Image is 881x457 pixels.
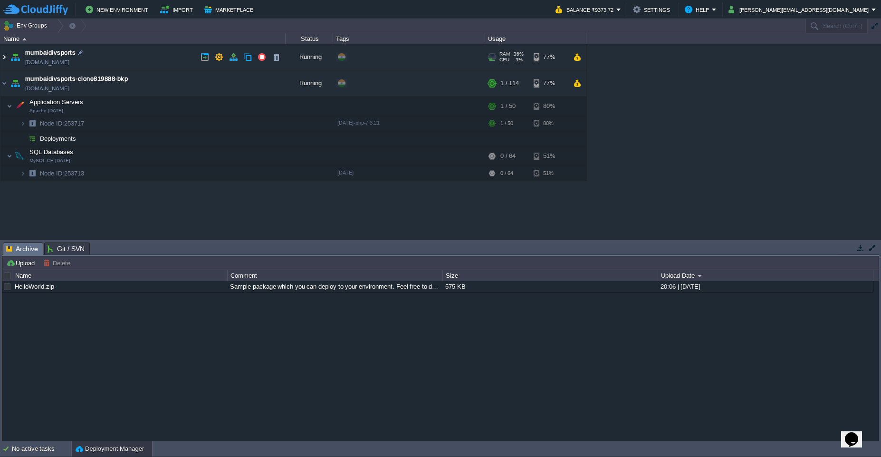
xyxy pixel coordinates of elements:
[43,259,73,267] button: Delete
[22,38,27,40] img: AMDAwAAAACH5BAEAAAAALAAAAAABAAEAAAICRAEAOw==
[39,119,86,127] span: 253717
[499,51,510,57] span: RAM
[39,169,86,177] a: Node ID:253713
[658,281,872,292] div: 20:06 | [DATE]
[3,4,68,16] img: CloudJiffy
[86,4,151,15] button: New Environment
[337,120,380,126] span: [DATE]-php-7.3.21
[228,270,442,281] div: Comment
[6,243,38,255] span: Archive
[13,97,26,116] img: AMDAwAAAACH5BAEAAAAALAAAAAABAAEAAAICRAEAOw==
[13,146,26,165] img: AMDAwAAAACH5BAEAAAAALAAAAAABAAEAAAICRAEAOw==
[20,166,26,181] img: AMDAwAAAACH5BAEAAAAALAAAAAABAAEAAAICRAEAOw==
[160,4,196,15] button: Import
[26,116,39,131] img: AMDAwAAAACH5BAEAAAAALAAAAAABAAEAAAICRAEAOw==
[26,166,39,181] img: AMDAwAAAACH5BAEAAAAALAAAAAABAAEAAAICRAEAOw==
[499,57,509,63] span: CPU
[39,119,86,127] a: Node ID:253717
[6,259,38,267] button: Upload
[534,97,565,116] div: 80%
[534,116,565,131] div: 80%
[20,116,26,131] img: AMDAwAAAACH5BAEAAAAALAAAAAABAAEAAAICRAEAOw==
[500,166,513,181] div: 0 / 64
[25,84,69,93] a: [DOMAIN_NAME]
[20,131,26,146] img: AMDAwAAAACH5BAEAAAAALAAAAAABAAEAAAICRAEAOw==
[29,98,85,106] a: Application ServersApache [DATE]
[25,74,128,84] a: mumbaidivsports-clone819888-bkp
[12,441,71,457] div: No active tasks
[29,148,75,156] span: SQL Databases
[0,44,8,70] img: AMDAwAAAACH5BAEAAAAALAAAAAABAAEAAAICRAEAOw==
[76,444,144,454] button: Deployment Manager
[7,97,12,116] img: AMDAwAAAACH5BAEAAAAALAAAAAABAAEAAAICRAEAOw==
[633,4,673,15] button: Settings
[841,419,871,447] iframe: chat widget
[500,97,516,116] div: 1 / 50
[13,270,227,281] div: Name
[40,170,64,177] span: Node ID:
[659,270,873,281] div: Upload Date
[443,270,658,281] div: Size
[25,58,69,67] a: [DOMAIN_NAME]
[555,4,616,15] button: Balance ₹9373.72
[29,148,75,156] a: SQL DatabasesMySQL CE [DATE]
[39,169,86,177] span: 253713
[534,44,565,70] div: 77%
[286,70,333,96] div: Running
[29,98,85,106] span: Application Servers
[534,166,565,181] div: 51%
[1,33,285,44] div: Name
[39,135,77,143] a: Deployments
[534,70,565,96] div: 77%
[500,146,516,165] div: 0 / 64
[26,131,39,146] img: AMDAwAAAACH5BAEAAAAALAAAAAABAAEAAAICRAEAOw==
[3,19,50,32] button: Env Groups
[29,108,63,114] span: Apache [DATE]
[7,146,12,165] img: AMDAwAAAACH5BAEAAAAALAAAAAABAAEAAAICRAEAOw==
[25,48,76,58] a: mumbaidivsports
[486,33,586,44] div: Usage
[286,44,333,70] div: Running
[40,120,64,127] span: Node ID:
[500,116,513,131] div: 1 / 50
[513,57,523,63] span: 3%
[15,283,54,290] a: HelloWorld.zip
[29,158,70,164] span: MySQL CE [DATE]
[728,4,871,15] button: [PERSON_NAME][EMAIL_ADDRESS][DOMAIN_NAME]
[286,33,333,44] div: Status
[334,33,485,44] div: Tags
[534,146,565,165] div: 51%
[9,44,22,70] img: AMDAwAAAACH5BAEAAAAALAAAAAABAAEAAAICRAEAOw==
[500,70,519,96] div: 1 / 114
[228,281,442,292] div: Sample package which you can deploy to your environment. Feel free to delete and upload a package...
[48,243,85,254] span: Git / SVN
[443,281,657,292] div: 575 KB
[685,4,712,15] button: Help
[204,4,256,15] button: Marketplace
[9,70,22,96] img: AMDAwAAAACH5BAEAAAAALAAAAAABAAEAAAICRAEAOw==
[337,170,354,175] span: [DATE]
[0,70,8,96] img: AMDAwAAAACH5BAEAAAAALAAAAAABAAEAAAICRAEAOw==
[514,51,524,57] span: 36%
